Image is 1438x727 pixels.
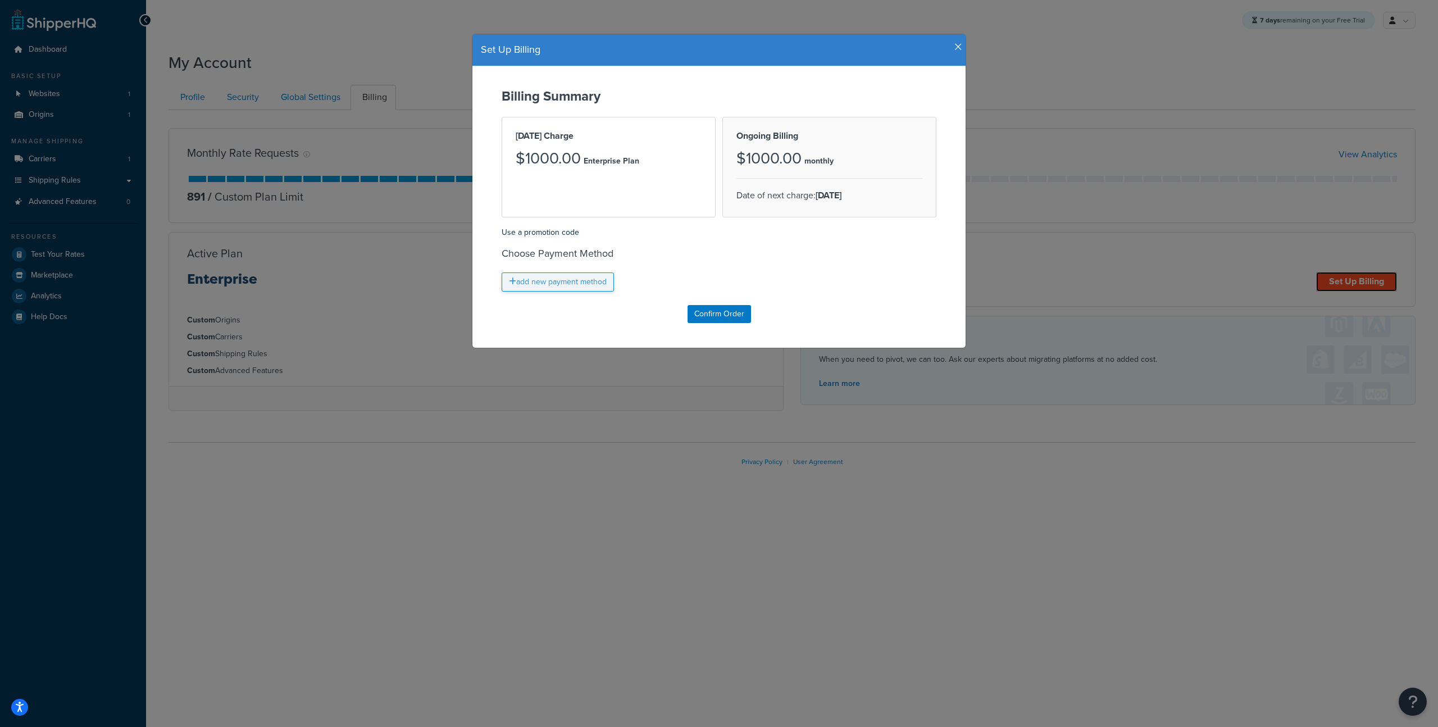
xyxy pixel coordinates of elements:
h2: [DATE] Charge [516,131,702,141]
p: monthly [804,153,834,169]
a: Use a promotion code [502,226,579,238]
p: Enterprise Plan [584,153,639,169]
h2: Ongoing Billing [736,131,922,141]
input: Confirm Order [688,305,751,323]
p: Date of next charge: [736,188,922,203]
h3: $1000.00 [736,150,802,167]
strong: [DATE] [816,189,841,202]
h4: Set Up Billing [481,43,957,57]
h2: Billing Summary [502,89,936,103]
a: add new payment method [502,272,614,292]
h3: $1000.00 [516,150,581,167]
h4: Choose Payment Method [502,246,936,261]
